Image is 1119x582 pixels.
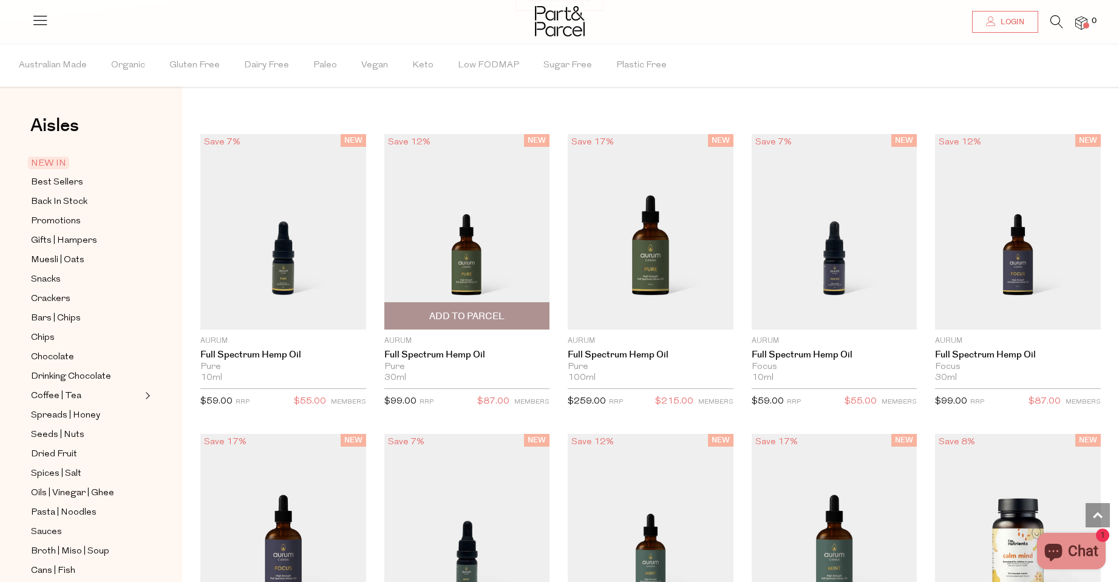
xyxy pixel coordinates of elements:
a: Aisles [30,117,79,147]
span: $99.00 [935,397,967,406]
span: Crackers [31,292,70,306]
a: Seeds | Nuts [31,427,141,442]
a: Chocolate [31,350,141,365]
img: Part&Parcel [535,6,585,36]
a: Broth | Miso | Soup [31,544,141,559]
span: Login [998,17,1024,27]
img: Full Spectrum Hemp Oil [384,134,550,330]
a: Spreads | Honey [31,408,141,423]
div: Save 8% [935,434,979,450]
span: NEW [708,434,733,447]
span: Vegan [361,44,388,87]
span: Australian Made [19,44,87,87]
span: $59.00 [200,397,233,406]
span: Spreads | Honey [31,408,100,423]
small: RRP [970,399,984,405]
img: Full Spectrum Hemp Oil [200,134,366,330]
span: Seeds | Nuts [31,428,84,442]
span: Bars | Chips [31,311,81,326]
div: Save 17% [200,434,250,450]
span: Back In Stock [31,195,87,209]
div: Save 12% [935,134,985,151]
a: Full Spectrum Hemp Oil [935,350,1101,360]
span: $259.00 [568,397,606,406]
small: MEMBERS [514,399,549,405]
div: Save 7% [752,134,795,151]
span: $59.00 [752,397,784,406]
a: Promotions [31,214,141,229]
div: Pure [384,362,550,373]
span: Chips [31,331,55,345]
span: 0 [1089,16,1100,27]
a: Back In Stock [31,194,141,209]
a: Coffee | Tea [31,388,141,404]
span: Aisles [30,112,79,139]
span: Paleo [313,44,337,87]
span: Pasta | Noodles [31,506,97,520]
span: Dried Fruit [31,447,77,462]
div: Pure [200,362,366,373]
p: Aurum [384,336,550,347]
a: Muesli | Oats [31,252,141,268]
span: Broth | Miso | Soup [31,544,109,559]
p: Aurum [568,336,733,347]
span: Gluten Free [169,44,220,87]
span: Best Sellers [31,175,83,190]
span: $99.00 [384,397,417,406]
a: Login [972,11,1038,33]
a: 0 [1075,16,1087,29]
span: NEW IN [28,157,69,169]
a: Chips [31,330,141,345]
span: Cans | Fish [31,564,75,578]
span: Plastic Free [616,44,667,87]
span: Muesli | Oats [31,253,84,268]
span: $87.00 [477,394,509,410]
a: Sauces [31,524,141,540]
a: Full Spectrum Hemp Oil [752,350,917,360]
span: NEW [1075,434,1101,447]
img: Full Spectrum Hemp Oil [568,134,733,330]
small: MEMBERS [698,399,733,405]
span: Organic [111,44,145,87]
span: NEW [708,134,733,147]
small: RRP [236,399,250,405]
a: Snacks [31,272,141,287]
span: $215.00 [655,394,693,410]
a: Pasta | Noodles [31,505,141,520]
a: Bars | Chips [31,311,141,326]
span: Oils | Vinegar | Ghee [31,486,114,501]
small: MEMBERS [882,399,917,405]
span: Chocolate [31,350,74,365]
span: 10ml [752,373,774,384]
a: Crackers [31,291,141,306]
div: Focus [935,362,1101,373]
span: Spices | Salt [31,467,81,481]
small: RRP [609,399,623,405]
small: MEMBERS [1066,399,1101,405]
span: 30ml [384,373,406,384]
div: Focus [752,362,917,373]
span: 100ml [568,373,596,384]
a: Oils | Vinegar | Ghee [31,486,141,501]
span: Drinking Chocolate [31,370,111,384]
span: Coffee | Tea [31,389,81,404]
a: Spices | Salt [31,466,141,481]
span: $55.00 [294,394,326,410]
a: Full Spectrum Hemp Oil [200,350,366,360]
span: Add To Parcel [429,310,505,323]
span: $87.00 [1029,394,1061,410]
a: Full Spectrum Hemp Oil [384,350,550,360]
a: Gifts | Hampers [31,233,141,248]
span: Dairy Free [244,44,289,87]
a: Cans | Fish [31,563,141,578]
div: Save 7% [200,134,244,151]
p: Aurum [752,336,917,347]
a: Drinking Chocolate [31,369,141,384]
div: Save 17% [568,134,617,151]
span: NEW [891,434,917,447]
a: Dried Fruit [31,447,141,462]
span: Sauces [31,525,62,540]
div: Save 12% [568,434,617,450]
div: Save 17% [752,434,801,450]
a: Best Sellers [31,175,141,190]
